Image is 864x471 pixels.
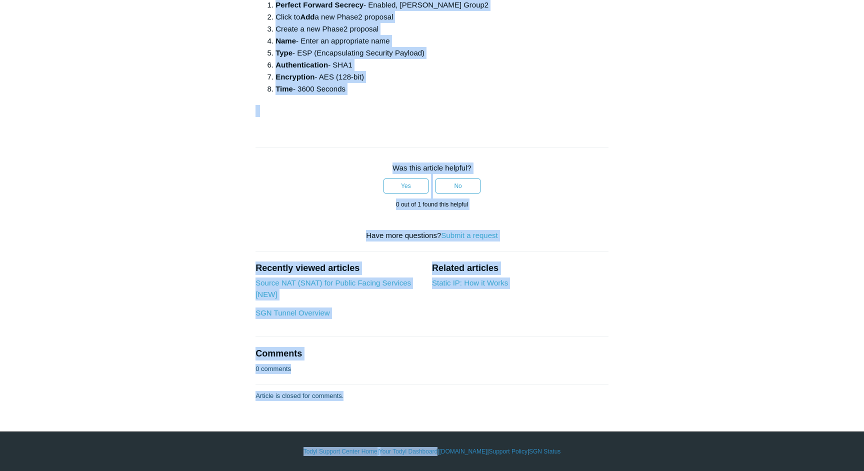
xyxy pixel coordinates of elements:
[275,36,296,45] strong: Name
[300,12,314,21] strong: Add
[275,23,608,35] li: Create a new Phase2 proposal
[255,278,411,298] a: Source NAT (SNAT) for Public Facing Services [NEW]
[255,347,608,360] h2: Comments
[275,11,608,23] li: Click to a new Phase2 proposal
[489,447,527,456] a: Support Policy
[379,447,437,456] a: Your Todyl Dashboard
[275,83,608,95] li: - 3600 Seconds
[435,178,480,193] button: This article was not helpful
[255,364,291,374] p: 0 comments
[275,71,608,83] li: - AES (128-bit)
[275,60,328,69] strong: Authentication
[255,308,329,317] a: SGN Tunnel Overview
[396,201,468,208] span: 0 out of 1 found this helpful
[392,163,471,172] span: Was this article helpful?
[255,261,422,275] h2: Recently viewed articles
[275,0,363,9] strong: Perfect Forward Secrecy
[275,59,608,71] li: - SHA1
[275,84,293,93] strong: Time
[432,261,608,275] h2: Related articles
[275,47,608,59] li: - ESP (Encapsulating Security Payload)
[275,72,314,81] strong: Encryption
[303,447,377,456] a: Todyl Support Center Home
[441,231,497,239] a: Submit a request
[275,48,292,57] strong: Type
[255,230,608,241] div: Have more questions?
[255,391,343,401] p: Article is closed for comments.
[439,447,487,456] a: [DOMAIN_NAME]
[142,447,722,456] div: | | | |
[529,447,560,456] a: SGN Status
[432,278,508,287] a: Static IP: How it Works
[275,35,608,47] li: - Enter an appropriate name
[383,178,428,193] button: This article was helpful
